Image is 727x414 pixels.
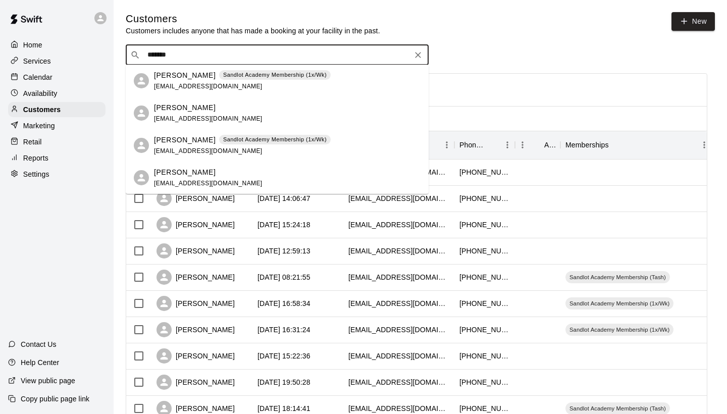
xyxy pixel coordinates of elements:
div: Sandlot Academy Membership (Tash) [565,271,670,283]
div: 2025-09-03 16:31:24 [257,325,310,335]
p: Help Center [21,357,59,368]
div: zericksonau@yahoo.com [348,325,449,335]
p: [PERSON_NAME] [154,70,216,81]
a: Marketing [8,118,106,133]
div: +16613059128 [459,246,510,256]
div: filkroda15@yahoo.com [348,377,449,387]
p: Marketing [23,121,55,131]
div: katherinemichikob@gmail.com [348,351,449,361]
span: [EMAIL_ADDRESS][DOMAIN_NAME] [154,147,263,154]
p: Settings [23,169,49,179]
button: Menu [500,137,515,152]
div: [PERSON_NAME] [157,217,235,232]
p: Contact Us [21,339,57,349]
div: 2025-09-03 16:58:34 [257,298,310,308]
div: Email [343,131,454,159]
div: [PERSON_NAME] [157,243,235,258]
div: +17074902580 [459,220,510,230]
p: Calendar [23,72,53,82]
div: 2025-08-27 19:50:28 [257,377,310,387]
div: Age [544,131,555,159]
p: Services [23,56,51,66]
button: Sort [609,138,623,152]
span: [EMAIL_ADDRESS][DOMAIN_NAME] [154,180,263,187]
p: Customers [23,105,61,115]
button: Sort [486,138,500,152]
p: View public page [21,376,75,386]
div: +19169349290 [459,167,510,177]
div: andrewwelsh23@icloud.com [348,220,449,230]
div: alex.haw54@yahoo.com [348,298,449,308]
div: 2025-09-01 15:22:36 [257,351,310,361]
div: +15747803037 [459,403,510,413]
a: Home [8,37,106,53]
a: Customers [8,102,106,117]
span: [EMAIL_ADDRESS][DOMAIN_NAME] [154,83,263,90]
div: +19162065898 [459,298,510,308]
p: Reports [23,153,48,163]
a: Retail [8,134,106,149]
div: 2025-09-10 14:06:47 [257,193,310,203]
div: [PERSON_NAME] [157,296,235,311]
div: bradleybechtold@gmail.com [348,246,449,256]
a: New [671,12,715,31]
div: Search customers by name or email [126,45,429,65]
a: Settings [8,167,106,182]
a: Calendar [8,70,106,85]
p: Availability [23,88,58,98]
div: +16198058455 [459,193,510,203]
div: Jacob Smentek [134,138,149,153]
div: [PERSON_NAME] [157,375,235,390]
div: +15108305350 [459,351,510,361]
div: loudon7@gmail.com [348,193,449,203]
p: Home [23,40,42,50]
div: Jacob Smentek [134,170,149,185]
button: Menu [697,137,712,152]
div: Memberships [565,131,609,159]
div: 2025-09-05 12:59:13 [257,246,310,256]
p: Customers includes anyone that has made a booking at your facility in the past. [126,26,380,36]
div: [PERSON_NAME] [157,348,235,364]
p: Sandlot Academy Membership (1x/Wk) [223,135,327,144]
div: [PERSON_NAME] [157,270,235,285]
a: Reports [8,150,106,166]
div: Phone Number [459,131,486,159]
p: Retail [23,137,42,147]
div: jacobhartle@gmail.com [348,403,449,413]
div: 2025-09-04 08:21:55 [257,272,310,282]
button: Menu [439,137,454,152]
div: Memberships [560,131,712,159]
span: Sandlot Academy Membership (1x/Wk) [565,326,673,334]
div: Sandlot Academy Membership (1x/Wk) [565,297,673,309]
div: Age [515,131,560,159]
div: Sandlot Academy Membership (1x/Wk) [565,324,673,336]
p: [PERSON_NAME] [154,167,216,178]
div: Services [8,54,106,69]
p: [PERSON_NAME] [154,135,216,145]
div: +19168325884 [459,377,510,387]
span: Sandlot Academy Membership (1x/Wk) [565,299,673,307]
a: Availability [8,86,106,101]
div: 2025-08-27 18:14:41 [257,403,310,413]
p: [PERSON_NAME] [154,102,216,113]
span: Sandlot Academy Membership (Tash) [565,273,670,281]
p: Copy public page link [21,394,89,404]
div: Phone Number [454,131,515,159]
button: Clear [411,48,425,62]
h5: Customers [126,12,380,26]
div: +19162611115 [459,325,510,335]
button: Sort [530,138,544,152]
div: [PERSON_NAME] [157,191,235,206]
div: Tyler Smentek [134,106,149,121]
div: +19167306106 [459,272,510,282]
div: Melissa Smentek [134,73,149,88]
div: 2025-09-05 15:24:18 [257,220,310,230]
button: Menu [515,137,530,152]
